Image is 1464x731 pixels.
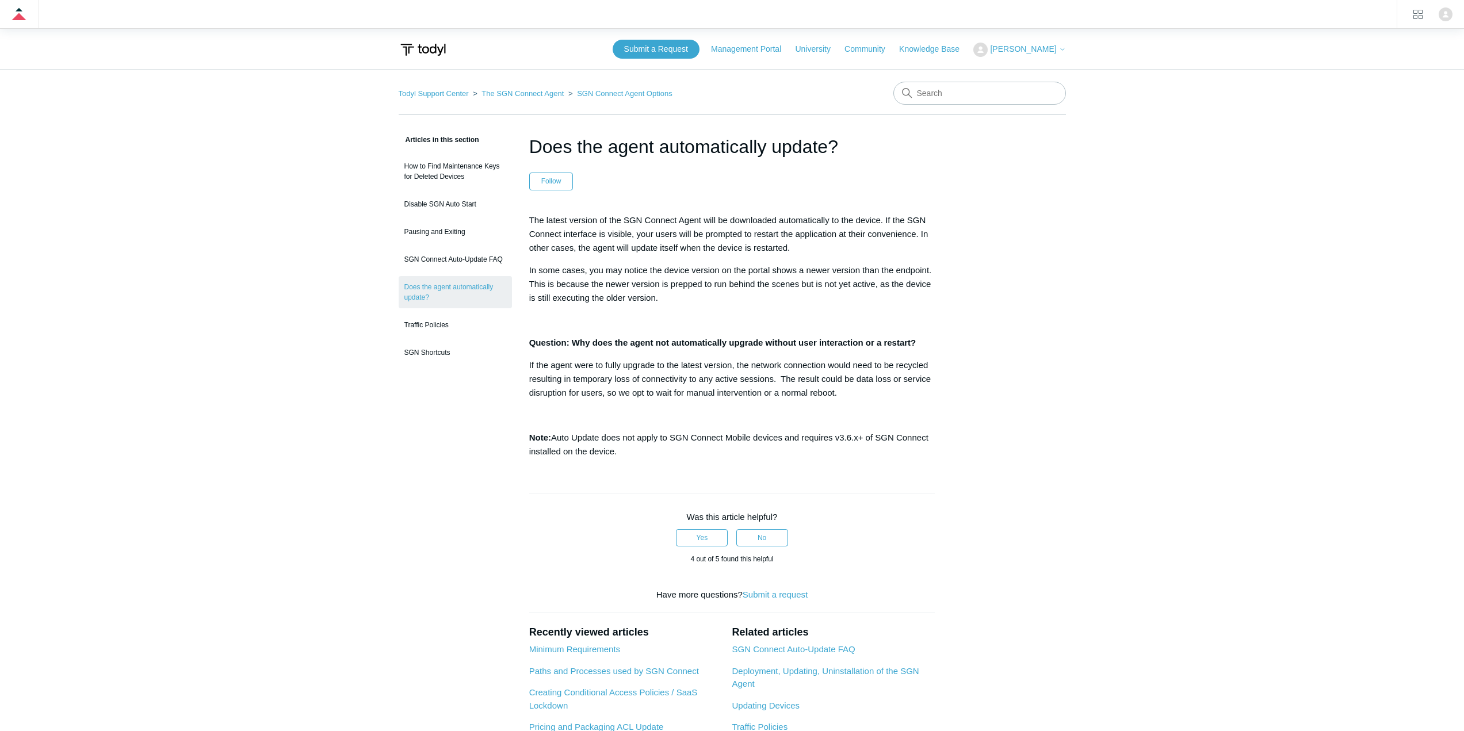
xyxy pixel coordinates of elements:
a: Management Portal [711,43,793,55]
p: If the agent were to fully upgrade to the latest version, the network connection would need to be... [529,358,935,400]
a: Pausing and Exiting [399,221,512,243]
a: Todyl Support Center [399,89,469,98]
a: Does the agent automatically update? [399,276,512,308]
img: user avatar [1439,7,1452,21]
span: [PERSON_NAME] [990,44,1056,53]
a: How to Find Maintenance Keys for Deleted Devices [399,155,512,187]
a: Deployment, Updating, Uninstallation of the SGN Agent [732,666,919,689]
a: Updating Devices [732,701,800,710]
a: Submit a request [743,590,808,599]
a: Community [844,43,897,55]
a: The SGN Connect Agent [481,89,564,98]
span: Was this article helpful? [687,512,778,522]
a: Disable SGN Auto Start [399,193,512,215]
p: The latest version of the SGN Connect Agent will be downloaded automatically to the device. If th... [529,213,935,255]
a: SGN Connect Auto-Update FAQ [732,644,855,654]
h2: Recently viewed articles [529,625,721,640]
span: 4 out of 5 found this helpful [690,555,773,563]
zd-hc-trigger: Click your profile icon to open the profile menu [1439,7,1452,21]
img: Todyl Support Center Help Center home page [399,39,448,60]
strong: Note: [529,433,551,442]
button: This article was helpful [676,529,728,546]
a: Creating Conditional Access Policies / SaaS Lockdown [529,687,698,710]
li: The SGN Connect Agent [471,89,566,98]
p: In some cases, you may notice the device version on the portal shows a newer version than the end... [529,263,935,305]
a: Knowledge Base [899,43,971,55]
a: University [795,43,842,55]
a: SGN Shortcuts [399,342,512,363]
a: Minimum Requirements [529,644,620,654]
h1: Does the agent automatically update? [529,133,935,160]
a: SGN Connect Auto-Update FAQ [399,248,512,270]
button: Follow Article [529,173,574,190]
a: Paths and Processes used by SGN Connect [529,666,699,676]
input: Search [893,82,1066,105]
li: SGN Connect Agent Options [566,89,672,98]
a: Traffic Policies [399,314,512,336]
div: Have more questions? [529,588,935,602]
p: Auto Update does not apply to SGN Connect Mobile devices and requires v3.6.x+ of SGN Connect inst... [529,431,935,458]
button: This article was not helpful [736,529,788,546]
h2: Related articles [732,625,935,640]
span: Articles in this section [399,136,479,144]
a: Submit a Request [613,40,699,59]
a: SGN Connect Agent Options [577,89,672,98]
li: Todyl Support Center [399,89,471,98]
button: [PERSON_NAME] [973,43,1065,57]
strong: Question: Why does the agent not automatically upgrade without user interaction or a restart? [529,338,916,347]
